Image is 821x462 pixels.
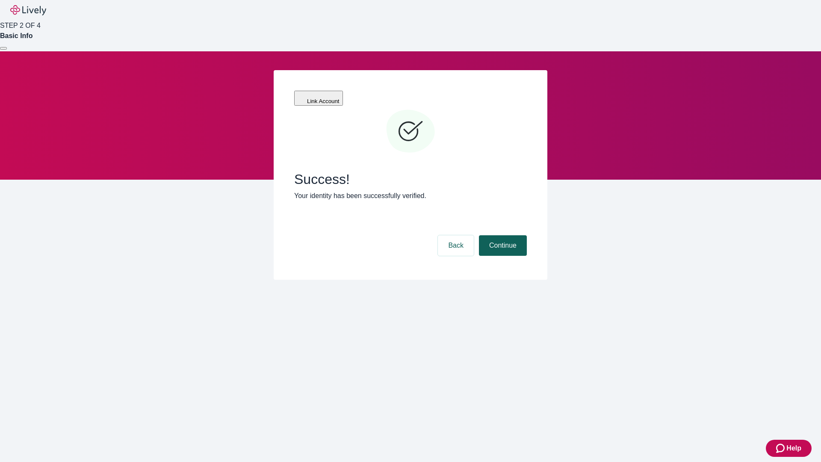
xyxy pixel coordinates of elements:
svg: Zendesk support icon [776,443,786,453]
svg: Checkmark icon [385,106,436,157]
span: Help [786,443,801,453]
button: Continue [479,235,527,256]
button: Back [438,235,474,256]
span: Success! [294,171,527,187]
button: Link Account [294,91,343,106]
img: Lively [10,5,46,15]
button: Zendesk support iconHelp [766,440,812,457]
p: Your identity has been successfully verified. [294,191,527,201]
